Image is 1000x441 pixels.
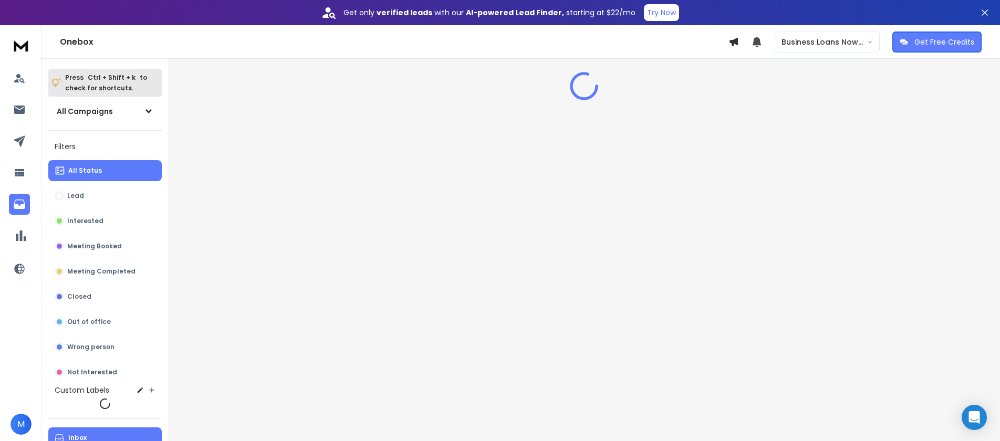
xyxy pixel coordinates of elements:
[67,292,91,301] p: Closed
[48,160,162,181] button: All Status
[55,385,109,395] h3: Custom Labels
[65,72,147,93] p: Press to check for shortcuts.
[48,101,162,122] button: All Campaigns
[48,261,162,282] button: Meeting Completed
[914,37,974,47] p: Get Free Credits
[60,36,728,48] h1: Onebox
[644,4,679,21] button: Try Now
[67,242,122,250] p: Meeting Booked
[11,36,32,55] img: logo
[962,405,987,430] div: Open Intercom Messenger
[48,286,162,307] button: Closed
[67,318,111,326] p: Out of office
[343,7,636,18] p: Get only with our starting at $22/mo
[48,139,162,154] h3: Filters
[466,7,564,18] strong: AI-powered Lead Finder,
[48,236,162,257] button: Meeting Booked
[67,192,84,200] p: Lead
[11,414,32,435] button: M
[892,31,982,52] button: Get Free Credits
[57,106,113,117] h1: All Campaigns
[377,7,432,18] strong: verified leads
[67,343,114,351] p: Wrong person
[86,71,137,83] span: Ctrl + Shift + k
[48,211,162,232] button: Interested
[48,362,162,383] button: Not Interested
[48,337,162,358] button: Wrong person
[782,37,867,47] p: Business Loans Now ([PERSON_NAME])
[67,217,103,225] p: Interested
[647,7,676,18] p: Try Now
[67,368,117,376] p: Not Interested
[67,267,136,276] p: Meeting Completed
[48,185,162,206] button: Lead
[48,311,162,332] button: Out of office
[68,166,102,175] p: All Status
